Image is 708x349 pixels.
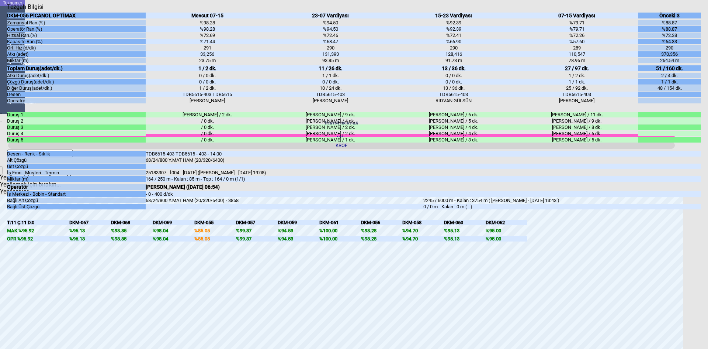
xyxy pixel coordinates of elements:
[269,118,392,124] div: [PERSON_NAME] / 4 dk.
[515,13,638,18] div: 07-15 Vardiyası
[146,184,423,190] div: [PERSON_NAME] ([DATE] 06:54)
[7,164,146,169] div: Üst Çözgü
[515,32,638,38] div: %72.26
[392,112,515,117] div: [PERSON_NAME] / 6 dk.
[146,112,269,117] div: [PERSON_NAME] / 2 dk.
[269,124,392,130] div: [PERSON_NAME] / 2 dk.
[194,228,236,233] div: %85.05
[392,124,515,130] div: [PERSON_NAME] / 4 dk.
[638,13,701,18] div: Önceki 3
[638,39,701,44] div: %64.33
[444,228,486,233] div: %95.13
[7,20,146,25] div: Zamansal Ran.(%)
[515,112,638,117] div: [PERSON_NAME] / 11 dk.
[146,39,269,44] div: %71.44
[69,228,111,233] div: %96.13
[278,220,319,225] div: DKM-059
[444,220,486,225] div: DKM-060
[392,65,515,71] div: 13 / 36 dk.
[392,32,515,38] div: %72.41
[146,131,269,136] div: / 0 dk.
[7,170,146,175] div: İş Emri - Müşteri - Termin
[515,85,638,91] div: 25 / 92 dk.
[7,137,146,143] div: Duruş 5
[361,228,403,233] div: %98.28
[236,220,278,225] div: DKM-057
[146,13,269,18] div: Mevcut 07-15
[392,26,515,32] div: %92.39
[444,236,486,242] div: %95.13
[146,124,269,130] div: / 0 dk.
[7,45,146,51] div: Ort. Hız (d/dk)
[515,137,638,143] div: [PERSON_NAME] / 5 dk.
[638,73,701,78] div: 2 / 4 dk.
[269,39,392,44] div: %68.47
[7,39,146,44] div: Kapasite Ran.(%)
[392,58,515,63] div: 91.73 m
[7,58,146,63] div: Miktar (m)
[361,236,403,242] div: %98.28
[402,220,444,225] div: DKM-058
[146,170,423,175] div: 25183307 - İ004 - [DATE] ([PERSON_NAME] - [DATE] 19:08)
[146,85,269,91] div: 1 / 2 dk.
[515,79,638,85] div: 1 / 1 dk.
[319,236,361,242] div: %100.00
[392,45,515,51] div: 290
[392,13,515,18] div: 15-23 Vardiyası
[146,92,269,97] div: TDB5615-403 TDB5615
[392,51,515,57] div: 128,416
[269,58,392,63] div: 93.85 m
[146,45,269,51] div: 291
[269,13,392,18] div: 23-07 Vardiyası
[7,26,146,32] div: Operatör Ran.(%)
[7,118,146,124] div: Duruş 2
[392,131,515,136] div: [PERSON_NAME] / 4 dk.
[269,32,392,38] div: %72.46
[638,58,701,63] div: 264.54 m
[402,236,444,242] div: %94.70
[269,51,392,57] div: 131,393
[515,39,638,44] div: %57.60
[423,204,701,209] div: 0 / 0 m - Kalan : 0 m ( - )
[269,45,392,51] div: 290
[7,157,146,163] div: Alt Çözgü
[146,198,423,203] div: 68/24/800 Y.MAT HAM (20/320/6400) - 3858
[194,236,236,242] div: %85.05
[269,112,392,117] div: [PERSON_NAME] / 9 dk.
[515,45,638,51] div: 289
[146,79,269,85] div: 0 / 0 dk.
[111,220,153,225] div: DKM-068
[392,92,515,97] div: TDB5615-403
[515,73,638,78] div: 1 / 2 dk.
[7,73,146,78] div: Atkı Duruş(adet/dk.)
[638,26,701,32] div: %88.87
[638,65,701,71] div: 51 / 160 dk.
[194,220,236,225] div: DKM-055
[146,191,423,197] div: - 0 - 400 d/dk
[269,73,392,78] div: 1 / 1 dk.
[638,79,701,85] div: 1 / 1 dk.
[638,32,701,38] div: %72.38
[153,228,194,233] div: %98.04
[269,20,392,25] div: %94.50
[515,98,638,103] div: [PERSON_NAME]
[7,13,146,18] div: DKM-056 PİCANOL OPTİMAX
[7,65,146,71] div: Toplam Duruş(adet/dk.)
[638,85,701,91] div: 48 / 154 dk.
[7,98,146,103] div: Operatör
[269,137,392,143] div: [PERSON_NAME] / 1 dk.
[278,236,319,242] div: %94.53
[269,131,392,136] div: [PERSON_NAME] / 2 dk.
[515,92,638,97] div: TDB5615-403
[7,3,46,10] div: Tezgah Bilgisi
[392,85,515,91] div: 13 / 36 dk.
[146,118,269,124] div: / 0 dk.
[515,58,638,63] div: 78.96 m
[146,151,423,157] div: TDB5615-403 TDB5615 - 403 - 14.00
[269,79,392,85] div: 0 / 0 dk.
[486,220,527,225] div: DKM-062
[146,204,423,209] div: -
[146,157,423,163] div: 68/24/800 Y.MAT HAM (20/320/6400)
[638,20,701,25] div: %88.87
[278,228,319,233] div: %94.53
